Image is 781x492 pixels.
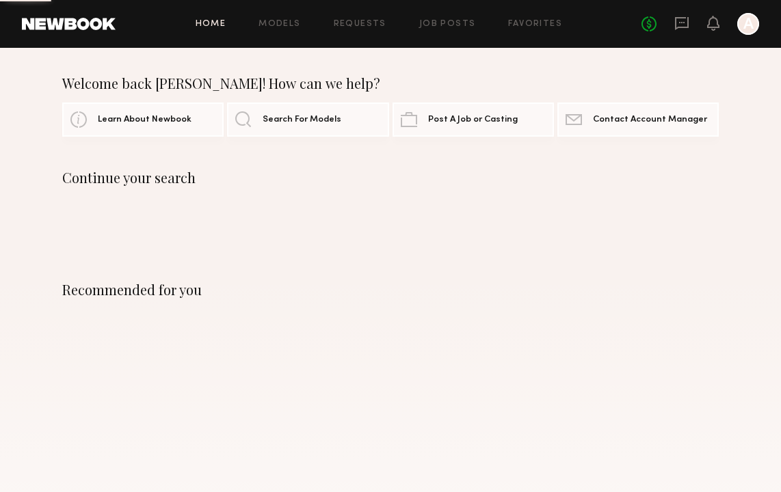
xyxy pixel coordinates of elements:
span: Learn About Newbook [98,115,191,124]
a: Contact Account Manager [557,102,719,137]
div: Continue your search [62,169,719,186]
div: Welcome back [PERSON_NAME]! How can we help? [62,75,719,92]
a: Learn About Newbook [62,102,224,137]
a: Favorites [508,20,562,29]
a: Requests [334,20,386,29]
a: Post A Job or Casting [393,102,554,137]
a: Job Posts [419,20,476,29]
a: A [737,13,759,35]
span: Contact Account Manager [593,115,707,124]
a: Search For Models [227,102,388,137]
span: Post A Job or Casting [428,115,518,124]
a: Home [196,20,226,29]
a: Models [259,20,300,29]
div: Recommended for you [62,282,719,298]
span: Search For Models [263,115,341,124]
